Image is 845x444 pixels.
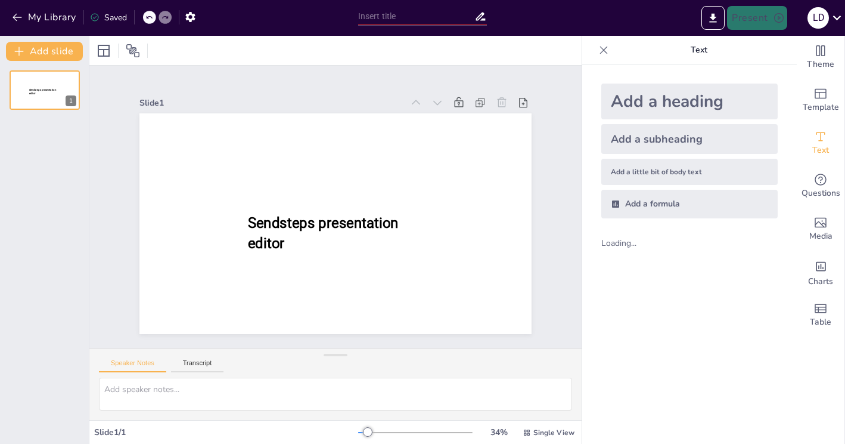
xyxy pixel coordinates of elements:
p: Text [613,36,785,64]
span: Sendsteps presentation editor [29,88,56,95]
div: Add a table [797,294,844,337]
div: Add images, graphics, shapes or video [797,208,844,251]
span: Table [810,316,831,329]
input: Insert title [358,8,474,25]
span: Text [812,144,829,157]
div: Slide 1 / 1 [94,427,358,438]
button: Speaker Notes [99,359,166,372]
span: Media [809,230,832,243]
button: Present [727,6,787,30]
span: Questions [801,187,840,200]
div: Add charts and graphs [797,251,844,294]
div: Change the overall theme [797,36,844,79]
span: Single View [533,428,574,437]
span: Sendsteps presentation editor [248,215,399,252]
div: Add a heading [601,84,778,119]
span: Charts [808,275,833,288]
span: Template [803,101,839,114]
div: Layout [94,41,113,60]
div: Get real-time input from your audience [797,165,844,208]
div: Add a formula [601,190,778,218]
div: Add ready made slides [797,79,844,122]
div: Slide 1 [139,97,403,109]
button: Export to PowerPoint [701,6,725,30]
div: 1 [66,95,76,106]
button: Transcript [171,359,224,372]
button: L D [807,6,829,30]
div: Loading... [601,238,657,249]
div: 1 [10,70,80,110]
button: Add slide [6,42,83,61]
button: My Library [9,8,81,27]
span: Position [126,44,140,58]
div: Add a little bit of body text [601,159,778,185]
div: Saved [90,12,127,23]
div: Add text boxes [797,122,844,165]
div: 34 % [484,427,513,438]
span: Theme [807,58,834,71]
div: Add a subheading [601,124,778,154]
div: L D [807,7,829,29]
